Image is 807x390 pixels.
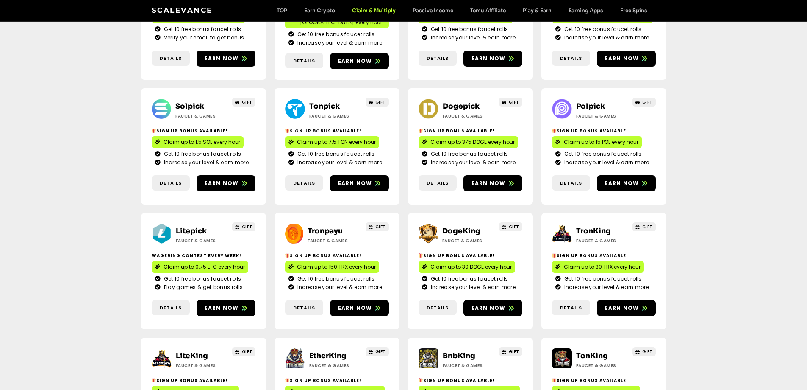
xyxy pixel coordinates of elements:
[338,304,372,312] span: Earn now
[152,128,255,134] h2: Sign Up Bonus Available!
[338,180,372,187] span: Earn now
[427,304,449,311] span: Details
[197,300,255,316] a: Earn now
[297,263,376,271] span: Claim up to 150 TRX every hour
[560,304,582,311] span: Details
[442,227,480,236] a: DogeKing
[175,102,204,111] a: Solpick
[562,34,649,42] span: Increase your level & earn more
[309,362,362,369] h2: Faucet & Games
[429,34,516,42] span: Increase your level & earn more
[285,377,389,384] h2: Sign Up Bonus Available!
[632,98,656,107] a: GIFT
[375,224,386,230] span: GIFT
[632,347,656,356] a: GIFT
[419,253,423,258] img: 🎁
[162,283,243,291] span: Play games & get bonus rolls
[576,351,608,360] a: TonKing
[552,378,556,382] img: 🎁
[430,138,515,146] span: Claim up to 375 DOGE every hour
[430,263,512,271] span: Claim up to 30 DOGE every hour
[642,348,653,355] span: GIFT
[242,348,252,355] span: GIFT
[152,378,156,382] img: 🎁
[429,283,516,291] span: Increase your level & earn more
[562,150,642,158] span: Get 10 free bonus faucet rolls
[442,238,495,244] h2: Faucet & Games
[295,283,382,291] span: Increase your level & earn more
[176,238,229,244] h2: Faucet & Games
[205,55,239,62] span: Earn now
[499,98,522,107] a: GIFT
[471,55,506,62] span: Earn now
[429,25,508,33] span: Get 10 free bonus faucet rolls
[576,113,629,119] h2: Faucet & Games
[285,53,323,69] a: Details
[597,300,656,316] a: Earn now
[285,128,389,134] h2: Sign Up Bonus Available!
[605,304,639,312] span: Earn now
[295,275,375,283] span: Get 10 free bonus faucet rolls
[509,224,519,230] span: GIFT
[552,51,590,66] a: Details
[285,175,323,191] a: Details
[632,222,656,231] a: GIFT
[330,300,389,316] a: Earn now
[552,253,656,259] h2: Sign Up Bonus Available!
[285,253,289,258] img: 🎁
[285,300,323,316] a: Details
[366,98,389,107] a: GIFT
[232,222,255,231] a: GIFT
[285,136,379,148] a: Claim up to 7.5 TON every hour
[419,253,522,259] h2: Sign Up Bonus Available!
[285,378,289,382] img: 🎁
[366,347,389,356] a: GIFT
[175,113,228,119] h2: Faucet & Games
[560,180,582,187] span: Details
[176,227,207,236] a: Litepick
[205,304,239,312] span: Earn now
[309,113,362,119] h2: Faucet & Games
[285,261,379,273] a: Claim up to 150 TRX every hour
[642,99,653,105] span: GIFT
[197,51,255,67] a: Earn now
[605,180,639,187] span: Earn now
[164,263,245,271] span: Claim up to 0.75 LTC every hour
[552,175,590,191] a: Details
[612,7,656,14] a: Free Spins
[176,351,208,360] a: LiteKing
[268,7,656,14] nav: Menu
[576,238,629,244] h2: Faucet & Games
[232,98,255,107] a: GIFT
[562,159,649,166] span: Increase your level & earn more
[429,159,516,166] span: Increase your level & earn more
[375,99,386,105] span: GIFT
[514,7,560,14] a: Play & Earn
[499,222,522,231] a: GIFT
[205,180,239,187] span: Earn now
[597,51,656,67] a: Earn now
[562,275,642,283] span: Get 10 free bonus faucet rolls
[293,304,315,311] span: Details
[295,39,382,47] span: Increase your level & earn more
[443,102,480,111] a: Dogepick
[562,25,642,33] span: Get 10 free bonus faucet rolls
[552,136,642,148] a: Claim up to 15 POL every hour
[242,224,252,230] span: GIFT
[552,300,590,316] a: Details
[160,55,182,62] span: Details
[295,159,382,166] span: Increase your level & earn more
[293,57,315,65] span: Details
[463,175,522,191] a: Earn now
[463,300,522,316] a: Earn now
[152,261,248,273] a: Claim up to 0.75 LTC every hour
[152,175,190,191] a: Details
[462,7,514,14] a: Temu Affiliate
[338,57,372,65] span: Earn now
[419,129,423,133] img: 🎁
[576,362,629,369] h2: Faucet & Games
[419,261,515,273] a: Claim up to 30 DOGE every hour
[597,175,656,191] a: Earn now
[152,136,244,148] a: Claim up to 1.5 SOL every hour
[330,175,389,191] a: Earn now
